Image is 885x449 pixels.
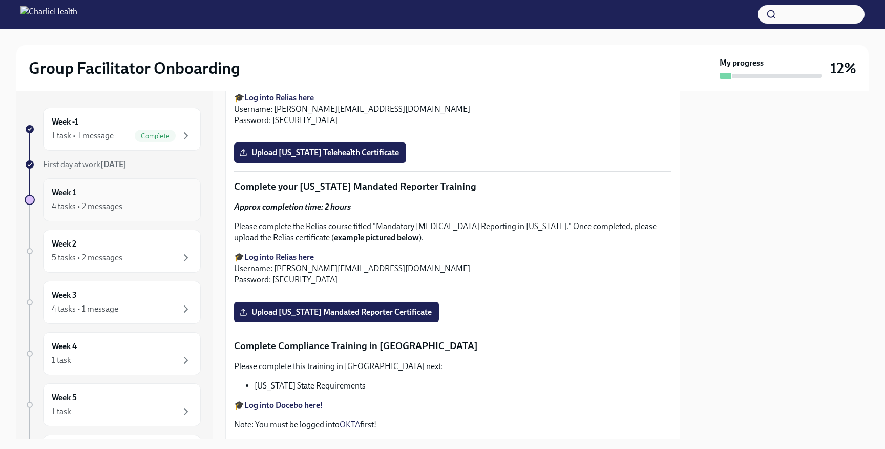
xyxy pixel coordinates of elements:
div: 5 tasks • 2 messages [52,252,122,263]
h2: Group Facilitator Onboarding [29,58,240,78]
h6: Week -1 [52,116,78,128]
a: Week 51 task [25,383,201,426]
span: Complete [135,132,176,140]
a: Log into Docebo here! [244,400,323,410]
a: Week 14 tasks • 2 messages [25,178,201,221]
a: Week 25 tasks • 2 messages [25,230,201,273]
p: 🎓 [234,400,671,411]
h6: Week 5 [52,392,77,403]
p: Please complete the Relias course titled "Mandatory [MEDICAL_DATA] Reporting in [US_STATE]." Once... [234,221,671,243]
p: 🎓 Username: [PERSON_NAME][EMAIL_ADDRESS][DOMAIN_NAME] Password: [SECURITY_DATA] [234,252,671,285]
a: Week -11 task • 1 messageComplete [25,108,201,151]
label: Upload [US_STATE] Telehealth Certificate [234,142,406,163]
div: 4 tasks • 1 message [52,303,118,315]
p: Note: You must be logged into first! [234,419,671,431]
p: Please complete this training in [GEOGRAPHIC_DATA] next: [234,361,671,372]
span: Upload [US_STATE] Telehealth Certificate [241,148,399,158]
a: Log into Relias here [244,252,314,262]
h6: Week 4 [52,341,77,352]
div: 4 tasks • 2 messages [52,201,122,212]
p: Complete your [US_STATE] Mandated Reporter Training [234,180,671,193]
div: 1 task [52,355,71,366]
strong: example pictured below [334,233,419,242]
span: First day at work [43,159,127,169]
p: Complete Compliance Training in [GEOGRAPHIC_DATA] [234,339,671,353]
a: Week 34 tasks • 1 message [25,281,201,324]
p: 🎓 Username: [PERSON_NAME][EMAIL_ADDRESS][DOMAIN_NAME] Password: [SECURITY_DATA] [234,92,671,126]
span: Upload [US_STATE] Mandated Reporter Certificate [241,307,432,317]
a: Week 41 task [25,332,201,375]
a: First day at work[DATE] [25,159,201,170]
h3: 12% [830,59,856,77]
strong: My progress [720,57,764,69]
h6: Week 1 [52,187,76,198]
label: Upload [US_STATE] Mandated Reporter Certificate [234,302,439,322]
a: Log into Relias here [244,93,314,103]
strong: [DATE] [100,159,127,169]
h6: Week 2 [52,238,76,250]
a: OKTA [340,420,360,430]
img: CharlieHealth [20,6,77,23]
li: [US_STATE] State Requirements [255,380,671,392]
div: 1 task • 1 message [52,130,114,141]
strong: Approx completion time: 2 hours [234,202,351,212]
h6: Week 3 [52,290,77,301]
div: 1 task [52,406,71,417]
